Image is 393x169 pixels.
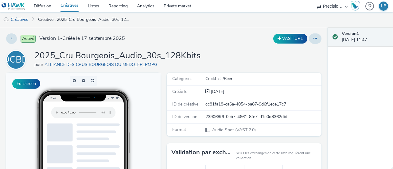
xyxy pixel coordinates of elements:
h1: 2025_Cru Bourgeois_Audio_30s_128Kbits [34,50,200,62]
li: QR Code [103,142,147,149]
div: Cocktails/Beer [205,76,321,82]
a: ALLIANCE DES CRUS BOURGEOIS DU MEDO_FR_PMPG [45,62,160,67]
span: 11:47 [43,24,50,27]
span: QR Code [111,144,126,147]
div: Création 17 septembre 2025, 11:47 [210,89,224,95]
a: Hawk Academy [351,1,362,11]
li: Smartphone [103,127,147,134]
h3: Validation par exchange [171,148,232,157]
a: ADCBDM [6,57,28,63]
div: cc81fa18-ca6a-4054-ba87-9d6f1ece17c7 [205,101,321,107]
button: Fullscreen [12,79,40,89]
strong: Version 1 [342,31,359,36]
a: Créative : 2025_Cru Bourgeois_Audio_30s_128Kbits [35,12,133,27]
img: Hawk Academy [351,1,360,11]
span: Activé [21,35,36,43]
span: ID de version [172,114,197,120]
img: undefined Logo [2,2,25,10]
span: Smartphone [111,129,131,133]
span: [DATE] [210,89,224,94]
span: Version 1 - Créée le 17 septembre 2025 [39,35,125,42]
small: Seuls les exchanges de cette liste requièrent une validation [236,151,317,161]
div: LB [381,2,386,11]
li: Desktop [103,134,147,142]
span: Format [172,127,186,133]
button: VAST URL [273,34,307,44]
div: [DATE] 11:47 [342,31,388,43]
div: Dupliquer la créative en un VAST URL [272,34,309,44]
img: audio [3,17,9,23]
span: Desktop [111,136,125,140]
span: pour [34,62,45,67]
span: ID de créative [172,101,198,107]
div: 239068f9-0eb7-4661-8fe7-d1e0d8362dbf [205,114,321,120]
span: Audio Spot (VAST 2.0) [212,127,256,133]
span: Créée le [172,89,187,94]
span: Catégories [172,76,193,82]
